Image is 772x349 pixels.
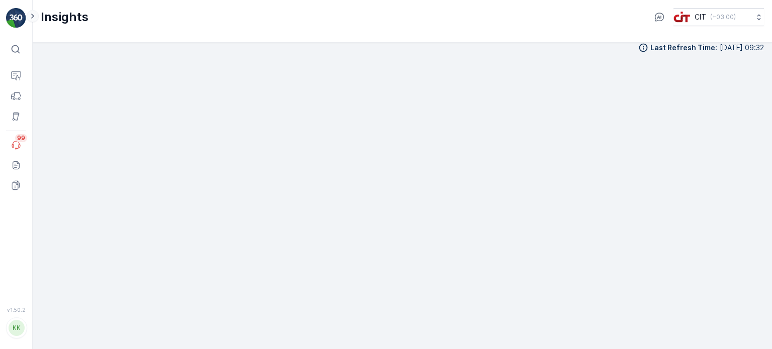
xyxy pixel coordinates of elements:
[6,307,26,313] span: v 1.50.2
[6,8,26,28] img: logo
[650,43,717,53] p: Last Refresh Time :
[710,13,736,21] p: ( +03:00 )
[6,315,26,341] button: KK
[695,12,706,22] p: CIT
[720,43,764,53] p: [DATE] 09:32
[17,134,25,142] p: 99
[9,320,25,336] div: KK
[673,12,691,23] img: cit-logo_pOk6rL0.png
[41,9,88,25] p: Insights
[6,135,26,155] a: 99
[673,8,764,26] button: CIT(+03:00)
